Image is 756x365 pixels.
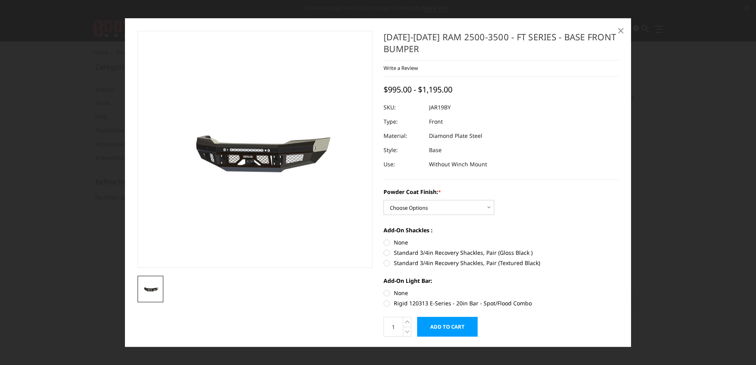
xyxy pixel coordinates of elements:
dt: Material: [384,129,423,143]
label: Standard 3/4in Recovery Shackles, Pair (Gloss Black ) [384,249,619,257]
label: None [384,239,619,247]
label: None [384,289,619,297]
dt: Type: [384,115,423,129]
a: Write a Review [384,64,418,71]
dd: JAR19BY [429,101,451,115]
label: Standard 3/4in Recovery Shackles, Pair (Textured Black) [384,259,619,267]
input: Add to Cart [417,317,478,337]
dd: Without Winch Mount [429,158,487,172]
dd: Front [429,115,443,129]
label: Add-On Shackles : [384,226,619,235]
dd: Diamond Plate Steel [429,129,482,143]
h1: [DATE]-[DATE] Ram 2500-3500 - FT Series - Base Front Bumper [384,31,619,60]
label: Add-On Light Bar: [384,277,619,285]
dd: Base [429,143,442,158]
a: Close [614,24,627,37]
span: $995.00 - $1,195.00 [384,85,452,95]
span: × [617,22,624,39]
label: Rigid 120313 E-Series - 20in Bar - Spot/Flood Combo [384,299,619,308]
img: 2019-2025 Ram 2500-3500 - FT Series - Base Front Bumper [140,284,161,294]
iframe: Chat Widget [716,327,756,365]
dt: SKU: [384,101,423,115]
dt: Use: [384,158,423,172]
dt: Style: [384,143,423,158]
label: Powder Coat Finish: [384,188,619,196]
a: 2019-2025 Ram 2500-3500 - FT Series - Base Front Bumper [138,31,373,268]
